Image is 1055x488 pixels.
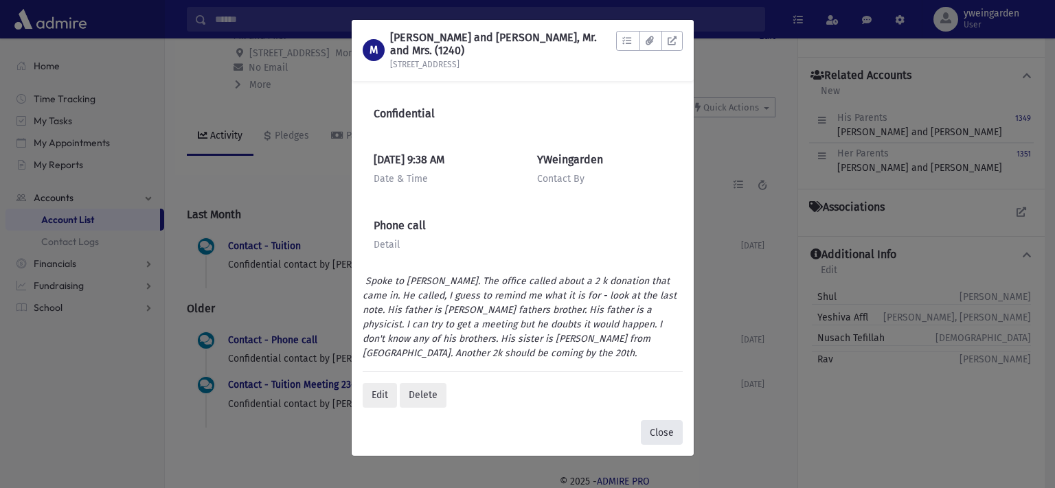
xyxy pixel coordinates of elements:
[374,107,672,120] h6: Confidential
[390,31,616,57] h1: [PERSON_NAME] and [PERSON_NAME], Mr. and Mrs. (1240)
[537,153,672,166] h6: YWeingarden
[363,31,616,70] a: M [PERSON_NAME] and [PERSON_NAME], Mr. and Mrs. (1240) [STREET_ADDRESS]
[374,153,508,166] h6: [DATE] 9:38 AM
[400,383,446,408] div: Delete
[363,383,397,408] div: Edit
[641,420,683,445] button: Close
[374,237,672,252] div: Detail
[363,275,679,359] i: Spoke to [PERSON_NAME]. The office called about a 2 k donation that came in. He called, I guess t...
[390,60,616,69] h6: [STREET_ADDRESS]
[374,219,672,232] h6: Phone call
[374,172,508,186] div: Date & Time
[537,172,672,186] div: Contact By
[363,39,385,61] div: M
